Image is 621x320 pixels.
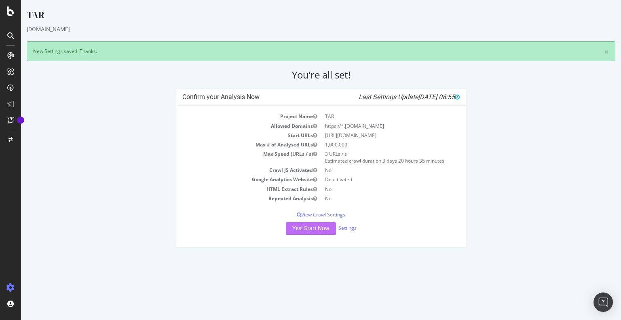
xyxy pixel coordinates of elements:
td: No [300,165,439,175]
td: Crawl JS Activated [161,165,300,175]
div: [DOMAIN_NAME] [6,25,594,33]
p: View Crawl Settings [161,211,439,218]
td: Project Name [161,112,300,121]
h2: You’re all set! [6,69,594,81]
td: No [300,194,439,203]
td: Start URLs [161,131,300,140]
td: Allowed Domains [161,121,300,131]
td: Max # of Analysed URLs [161,140,300,149]
td: Deactivated [300,175,439,184]
td: Google Analytics Website [161,175,300,184]
td: [URL][DOMAIN_NAME] [300,131,439,140]
a: × [583,48,588,56]
td: 3 URLs / s Estimated crawl duration: [300,149,439,165]
div: TAR [6,8,594,25]
td: Max Speed (URLs / s) [161,149,300,165]
td: 1,000,000 [300,140,439,149]
td: TAR [300,112,439,121]
a: Settings [317,225,336,231]
h4: Confirm your Analysis Now [161,93,439,101]
td: https://*.[DOMAIN_NAME] [300,121,439,131]
button: Yes! Start Now [265,222,315,235]
i: Last Settings Update [338,93,439,101]
td: HTML Extract Rules [161,184,300,194]
div: Open Intercom Messenger [594,292,613,312]
div: New Settings saved. Thanks. [6,41,594,61]
span: 3 days 20 hours 35 minutes [361,157,423,164]
td: Repeated Analysis [161,194,300,203]
div: Tooltip anchor [17,117,24,124]
td: No [300,184,439,194]
span: [DATE] 08:55 [397,93,439,101]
